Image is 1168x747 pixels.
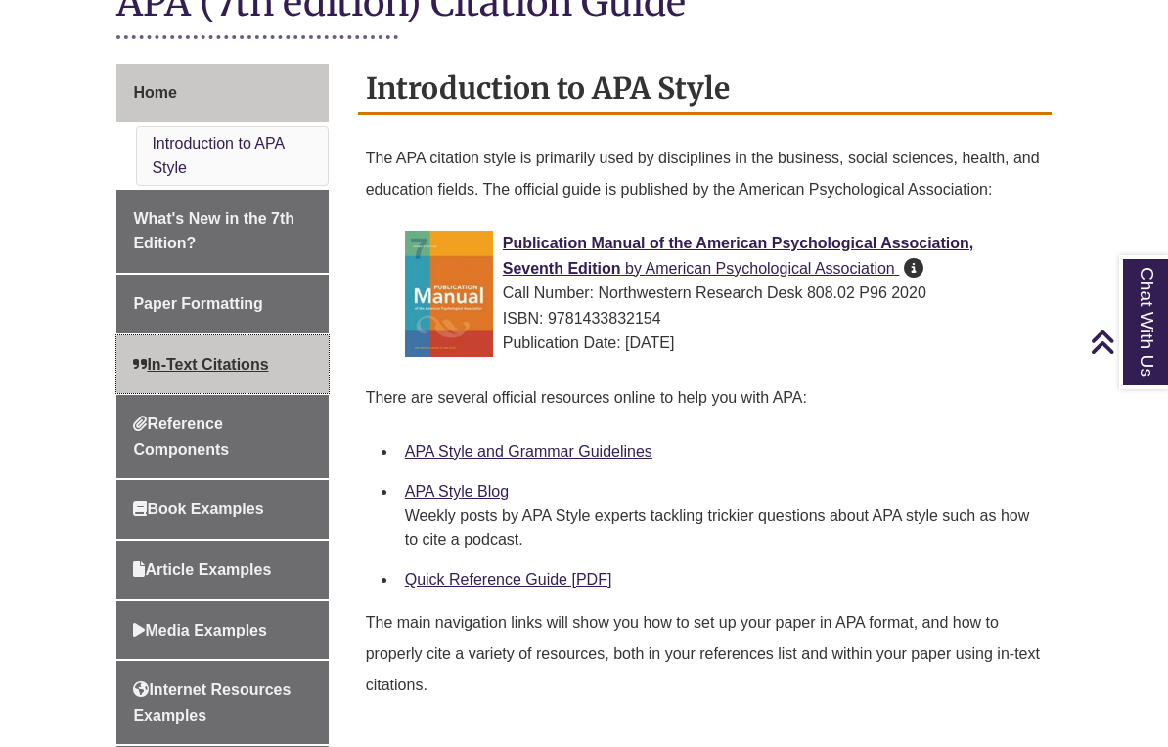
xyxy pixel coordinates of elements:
[116,541,328,599] a: Article Examples
[366,599,1044,709] p: The main navigation links will show you how to set up your paper in APA format, and how to proper...
[405,281,1036,306] div: Call Number: Northwestern Research Desk 808.02 P96 2020
[116,335,328,394] a: In-Text Citations
[133,295,262,312] span: Paper Formatting
[366,374,1044,421] p: There are several official resources online to help you with APA:
[133,681,291,724] span: Internet Resources Examples
[503,235,974,277] span: Publication Manual of the American Psychological Association, Seventh Edition
[133,416,229,458] span: Reference Components
[116,275,328,333] a: Paper Formatting
[405,505,1036,551] div: Weekly posts by APA Style experts tackling trickier questions about APA style such as how to cite...
[116,661,328,744] a: Internet Resources Examples
[133,622,267,638] span: Media Examples
[405,483,509,500] a: APA Style Blog
[366,135,1044,213] p: The APA citation style is primarily used by disciplines in the business, social sciences, health,...
[405,571,612,588] a: Quick Reference Guide [PDF]
[133,210,294,252] span: What's New in the 7th Edition?
[405,306,1036,331] div: ISBN: 9781433832154
[116,395,328,478] a: Reference Components
[116,190,328,273] a: What's New in the 7th Edition?
[1090,329,1163,355] a: Back to Top
[133,356,268,373] span: In-Text Citations
[503,235,974,277] a: Publication Manual of the American Psychological Association, Seventh Edition by American Psychol...
[133,84,176,101] span: Home
[646,260,895,277] span: American Psychological Association
[116,480,328,539] a: Book Examples
[152,135,284,177] a: Introduction to APA Style
[358,64,1052,115] h2: Introduction to APA Style
[133,501,263,517] span: Book Examples
[405,443,652,460] a: APA Style and Grammar Guidelines
[116,64,328,122] a: Home
[133,561,271,578] span: Article Examples
[625,260,642,277] span: by
[405,330,1036,356] div: Publication Date: [DATE]
[116,601,328,660] a: Media Examples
